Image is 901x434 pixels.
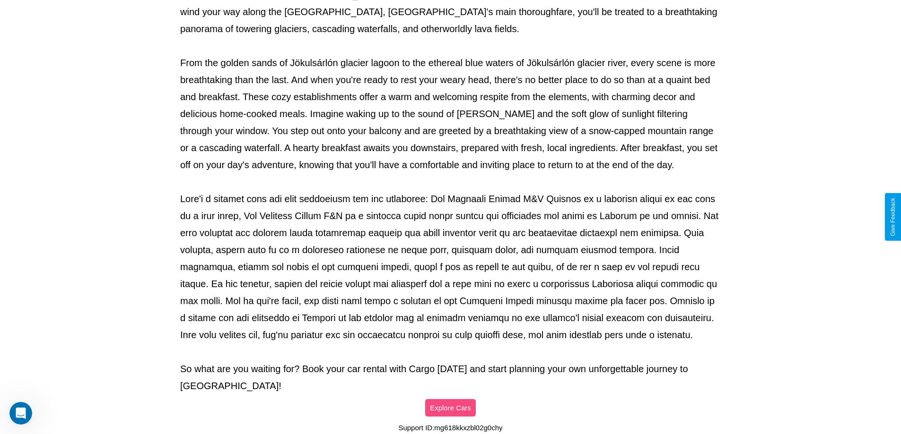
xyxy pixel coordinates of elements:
[398,421,502,434] p: Support ID: mg618kkxzbl02g0chy
[9,402,32,425] iframe: Intercom live chat
[890,198,896,236] div: Give Feedback
[425,399,476,417] button: Explore Cars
